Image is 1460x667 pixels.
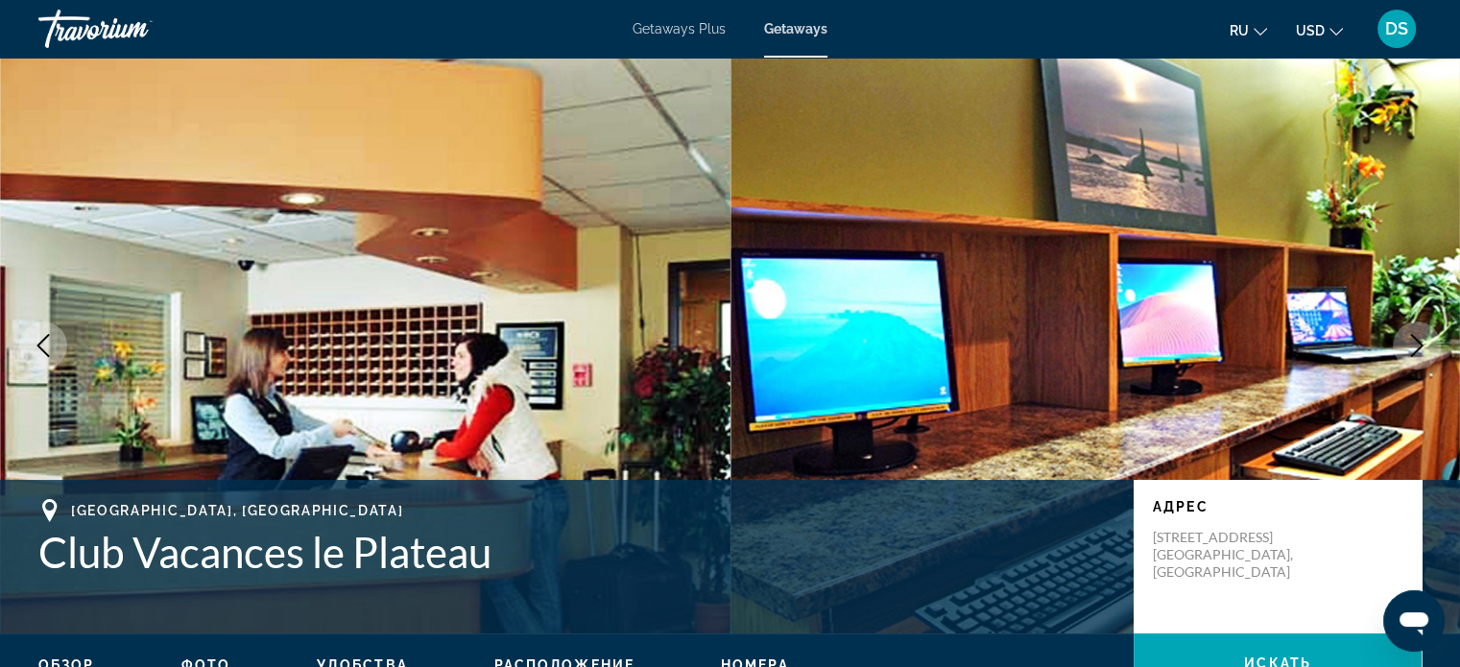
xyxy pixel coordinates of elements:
span: DS [1385,19,1408,38]
p: Адрес [1153,499,1402,514]
span: [GEOGRAPHIC_DATA], [GEOGRAPHIC_DATA] [71,503,403,518]
button: User Menu [1372,9,1422,49]
button: Previous image [19,322,67,369]
button: Next image [1393,322,1441,369]
button: Change currency [1296,16,1343,44]
a: Getaways [764,21,827,36]
a: Travorium [38,4,230,54]
span: ru [1230,23,1249,38]
iframe: Кнопка запуска окна обмена сообщениями [1383,590,1445,652]
a: Getaways Plus [633,21,726,36]
p: [STREET_ADDRESS] [GEOGRAPHIC_DATA], [GEOGRAPHIC_DATA] [1153,529,1306,581]
span: USD [1296,23,1325,38]
h1: Club Vacances le Plateau [38,527,1114,577]
button: Change language [1230,16,1267,44]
